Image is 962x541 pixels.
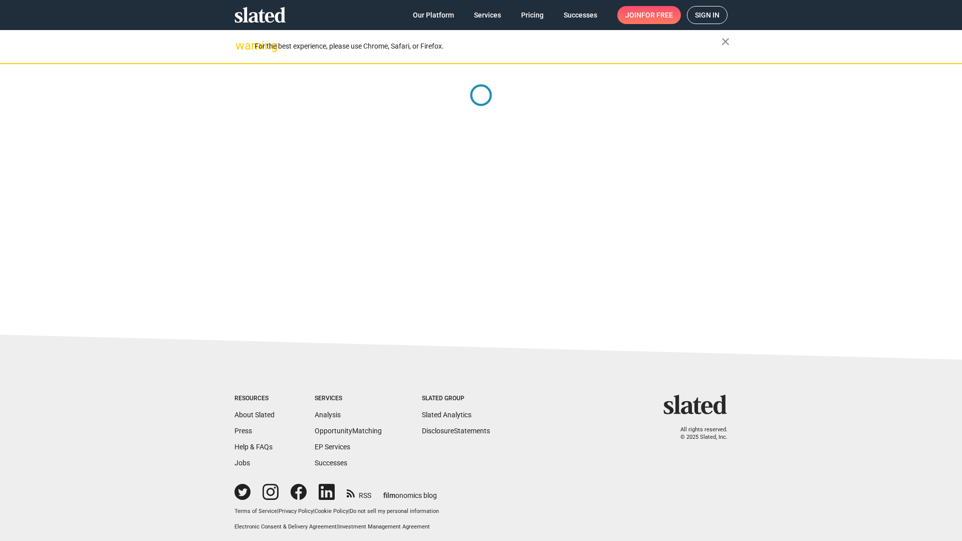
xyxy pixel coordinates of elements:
[315,443,350,451] a: EP Services
[347,485,371,500] a: RSS
[383,483,437,500] a: filmonomics blog
[719,36,732,48] mat-icon: close
[617,6,681,24] a: Joinfor free
[234,427,252,435] a: Press
[234,508,277,514] a: Terms of Service
[521,6,544,24] span: Pricing
[315,427,382,435] a: OpportunityMatching
[513,6,552,24] a: Pricing
[234,411,275,419] a: About Slated
[564,6,597,24] span: Successes
[234,443,273,451] a: Help & FAQs
[315,459,347,467] a: Successes
[556,6,605,24] a: Successes
[234,523,337,530] a: Electronic Consent & Delivery Agreement
[474,6,501,24] span: Services
[422,395,490,403] div: Slated Group
[641,6,673,24] span: for free
[337,523,338,530] span: |
[234,459,250,467] a: Jobs
[315,395,382,403] div: Services
[277,508,279,514] span: |
[315,508,348,514] a: Cookie Policy
[413,6,454,24] span: Our Platform
[695,7,719,24] span: Sign in
[670,426,728,441] p: All rights reserved. © 2025 Slated, Inc.
[422,411,471,419] a: Slated Analytics
[338,523,430,530] a: Investment Management Agreement
[687,6,728,24] a: Sign in
[405,6,462,24] a: Our Platform
[234,395,275,403] div: Resources
[348,508,350,514] span: |
[255,40,722,53] div: For the best experience, please use Chrome, Safari, or Firefox.
[235,40,248,52] mat-icon: warning
[383,491,395,499] span: film
[313,508,315,514] span: |
[279,508,313,514] a: Privacy Policy
[315,411,341,419] a: Analysis
[350,508,439,515] button: Do not sell my personal information
[625,6,673,24] span: Join
[422,427,490,435] a: DisclosureStatements
[466,6,509,24] a: Services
